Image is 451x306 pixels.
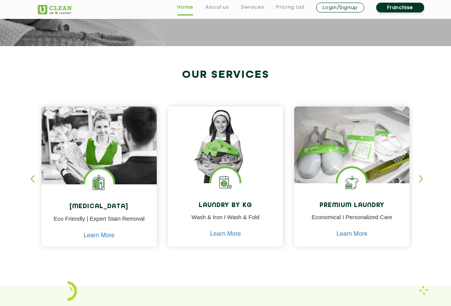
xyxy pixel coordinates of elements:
[168,107,283,183] img: a girl with laundry basket
[337,230,368,237] a: Learn More
[83,232,114,239] a: Learn More
[174,202,278,209] h4: Laundry by Kg
[85,169,113,198] img: Laundry Services near me
[241,3,264,12] a: Services
[68,281,77,301] img: icon_2.png
[338,168,366,196] img: Shoes Cleaning
[210,230,241,237] a: Learn More
[211,168,239,196] img: laundry washing machine
[294,107,409,183] img: laundry done shoes and clothes
[419,286,428,295] img: Laundry wash and iron
[38,5,72,14] img: UClean Laundry and Dry Cleaning
[300,202,404,209] h4: Premium Laundry
[205,3,229,12] a: About us
[42,107,157,199] img: Drycleaners near me
[316,3,364,12] a: Login/Signup
[47,203,151,210] h4: [MEDICAL_DATA]
[174,213,278,230] p: Wash & Iron I Wash & Fold
[276,3,304,12] a: Pricing List
[376,3,424,12] a: Franchise
[177,3,193,12] a: Home
[300,213,404,230] p: Economical I Personalized Care
[47,215,151,232] p: Eco Friendly | Expert Stain Removal
[38,69,413,81] h2: Our Services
